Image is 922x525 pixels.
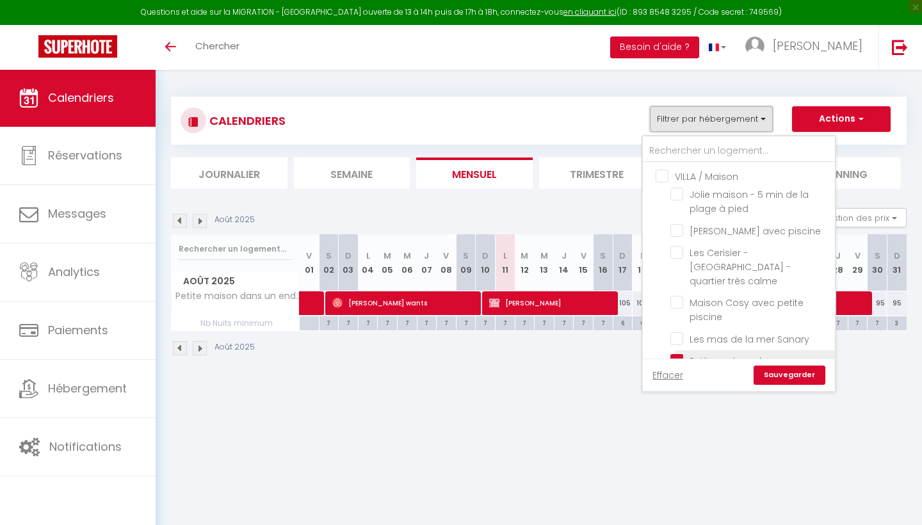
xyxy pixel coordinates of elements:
[521,250,528,262] abbr: M
[48,322,108,338] span: Paiements
[613,291,633,315] div: 105
[417,234,437,291] th: 07
[456,234,476,291] th: 09
[535,234,554,291] th: 13
[378,316,397,328] div: 7
[736,25,878,70] a: ... [PERSON_NAME]
[186,25,249,70] a: Chercher
[887,316,907,328] div: 3
[48,264,100,280] span: Analytics
[773,38,862,54] span: [PERSON_NAME]
[643,140,835,163] input: Rechercher un logement...
[339,316,358,328] div: 7
[581,250,586,262] abbr: V
[359,316,378,328] div: 7
[326,250,332,262] abbr: S
[563,6,617,17] a: en cliquant ici
[652,368,683,382] a: Effacer
[868,291,887,315] div: 95
[539,157,656,189] li: Trimestre
[610,36,699,58] button: Besoin d'aide ?
[515,316,535,328] div: 7
[690,246,791,287] span: Les Cerisier - [GEOGRAPHIC_DATA] - quartier très calme
[358,234,378,291] th: 04
[214,341,255,353] p: Août 2025
[855,250,861,262] abbr: V
[633,316,652,328] div: 6
[754,366,825,385] a: Sauvegarder
[535,316,554,328] div: 7
[690,296,804,323] span: Maison Cosy avec petite piscine
[476,234,496,291] th: 10
[642,135,836,392] div: Filtrer par hébergement
[619,250,626,262] abbr: D
[613,316,633,328] div: 6
[339,234,359,291] th: 03
[172,272,299,291] span: Août 2025
[875,250,880,262] abbr: S
[792,106,891,132] button: Actions
[306,250,312,262] abbr: V
[214,214,255,226] p: Août 2025
[384,250,391,262] abbr: M
[174,291,302,301] span: Petite maison dans un endroit très tranquille.
[887,234,907,291] th: 31
[206,106,286,135] h3: CALENDRIERS
[179,238,292,261] input: Rechercher un logement...
[482,250,489,262] abbr: D
[829,234,848,291] th: 28
[495,234,515,291] th: 11
[437,234,457,291] th: 08
[868,316,887,328] div: 7
[332,291,478,315] span: [PERSON_NAME] wants
[443,250,449,262] abbr: V
[397,234,417,291] th: 06
[613,234,633,291] th: 17
[554,316,574,328] div: 7
[416,157,533,189] li: Mensuel
[345,250,352,262] abbr: D
[540,250,548,262] abbr: M
[424,250,429,262] abbr: J
[195,39,239,52] span: Chercher
[745,36,764,56] img: ...
[811,208,907,227] button: Gestion des prix
[403,250,411,262] abbr: M
[848,234,868,291] th: 29
[690,188,809,215] span: Jolie maison - 5 min de la plage à pied
[378,234,398,291] th: 05
[48,380,127,396] span: Hébergement
[594,316,613,328] div: 7
[892,39,908,55] img: logout
[38,35,117,58] img: Super Booking
[489,291,615,315] span: [PERSON_NAME]
[600,250,606,262] abbr: S
[171,157,287,189] li: Journalier
[503,250,507,262] abbr: L
[894,250,900,262] abbr: D
[829,316,848,328] div: 7
[366,250,370,262] abbr: L
[515,234,535,291] th: 12
[319,316,339,328] div: 7
[319,234,339,291] th: 02
[172,316,299,330] span: Nb Nuits minimum
[593,234,613,291] th: 16
[48,90,114,106] span: Calendriers
[457,316,476,328] div: 7
[574,234,594,291] th: 15
[633,291,652,315] div: 105
[887,291,907,315] div: 95
[463,250,469,262] abbr: S
[398,316,417,328] div: 7
[554,234,574,291] th: 14
[417,316,437,328] div: 7
[650,106,773,132] button: Filtrer par hébergement
[496,316,515,328] div: 7
[836,250,841,262] abbr: J
[300,234,319,291] th: 01
[574,316,593,328] div: 7
[476,316,495,328] div: 7
[784,157,901,189] li: Planning
[562,250,567,262] abbr: J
